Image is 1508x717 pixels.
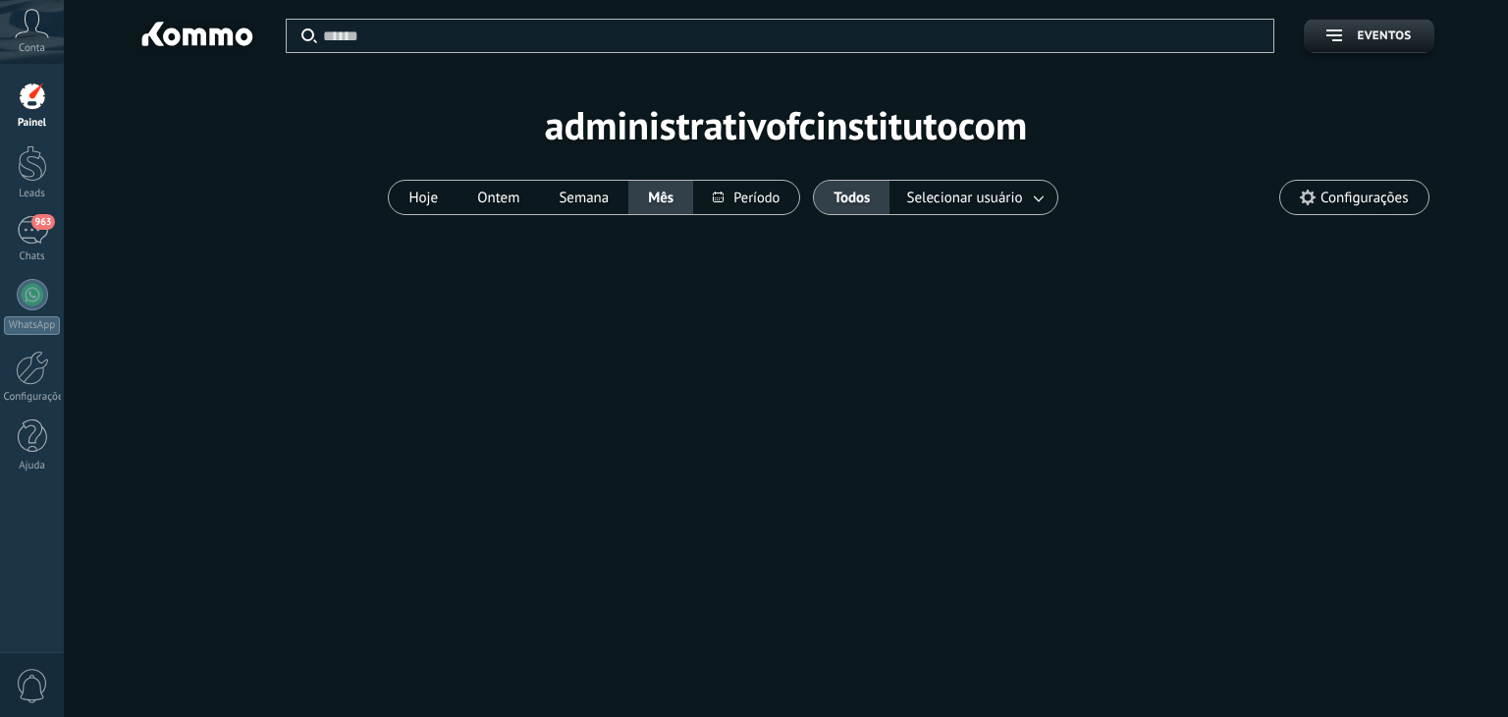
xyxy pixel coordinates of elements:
[814,181,889,214] button: Todos
[19,42,45,55] span: Conta
[902,185,1026,211] span: Selecionar usuário
[4,316,60,335] div: WhatsApp
[539,181,628,214] button: Semana
[1304,19,1433,53] button: Eventos
[4,188,61,200] div: Leads
[628,181,693,214] button: Mês
[31,214,54,230] span: 963
[458,181,539,214] button: Ontem
[1357,29,1411,43] span: Eventos
[389,181,458,214] button: Hoje
[4,460,61,472] div: Ajuda
[1320,190,1408,206] span: Configurações
[4,250,61,263] div: Chats
[4,391,61,404] div: Configurações
[889,181,1056,214] button: Selecionar usuário
[4,117,61,130] div: Painel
